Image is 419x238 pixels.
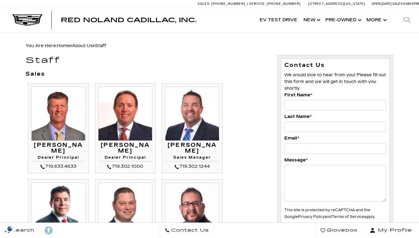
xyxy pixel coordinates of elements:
[165,183,219,237] img: Gil Archuleta
[372,2,392,6] span: Open [DATE]
[61,17,196,23] a: Red Noland Cadillac, Inc.
[308,2,365,6] a: [STREET_ADDRESS][US_STATE]
[57,43,106,48] span: »
[12,14,43,26] img: Cadillac Dark Logo with Cadillac White Text
[31,183,85,237] img: Matt Canales
[72,43,93,48] a: About Us
[165,87,219,141] img: Leif Clinard
[31,142,85,154] h3: [PERSON_NAME]
[72,43,106,48] span: »
[392,2,403,6] span: Sales:
[165,163,219,170] div: 719.302.1244
[165,156,219,161] h4: Sales Manager
[284,208,376,219] small: This site is protected by reCAPTCHA and the Google and apply.
[3,226,17,232] img: Opt-Out Icon
[284,62,386,69] h3: Contact Us
[95,43,106,48] span: Staff
[170,226,209,235] span: Contact Us
[26,71,268,77] h3: Sales
[376,226,412,235] span: My Profile
[57,43,70,48] a: Home
[9,226,35,235] span: Search
[363,8,389,32] button: More
[284,113,312,120] label: Last Name
[316,223,362,238] a: Glovebox
[98,163,152,170] div: 719.302.1000
[165,142,219,154] h3: [PERSON_NAME]
[211,2,245,6] span: [PHONE_NUMBER]
[284,92,312,98] label: First Name
[325,226,358,235] span: Glovebox
[332,215,364,219] a: Terms of Service
[26,43,106,48] span: You Are Here:
[284,157,308,164] label: Message
[198,2,247,5] a: Sales: [PHONE_NUMBER]
[31,163,85,170] div: 719.633.4633
[26,42,393,50] div: Breadcrumbs
[98,183,152,237] img: Ryan Gainer
[247,2,302,5] a: Service: [PHONE_NUMBER]
[31,87,85,141] img: Mike Jorgensen
[257,8,300,32] a: EV Test Drive
[284,72,386,91] span: We would love to hear from you! Please fill out this form and we will get in touch with you shortly.
[160,223,214,238] a: Contact Us
[300,8,322,32] a: New
[26,56,268,65] h1: Staff
[98,87,152,141] img: Thom Buckley
[98,142,152,154] h3: [PERSON_NAME]
[249,2,266,6] span: Service:
[3,226,17,232] section: Click to Open Cookie Consent Modal
[298,215,324,219] a: Privacy Policy
[322,8,363,32] a: Pre-Owned
[403,2,419,6] span: 9 AM-6 PM
[284,135,299,142] label: Email
[267,2,301,6] span: [PHONE_NUMBER]
[362,223,419,238] button: Open user profile menu
[98,156,152,161] h4: Dealer Principal
[61,16,196,24] span: Red Noland Cadillac, Inc.
[31,156,85,161] h4: Dealer Principal
[198,2,210,6] span: Sales:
